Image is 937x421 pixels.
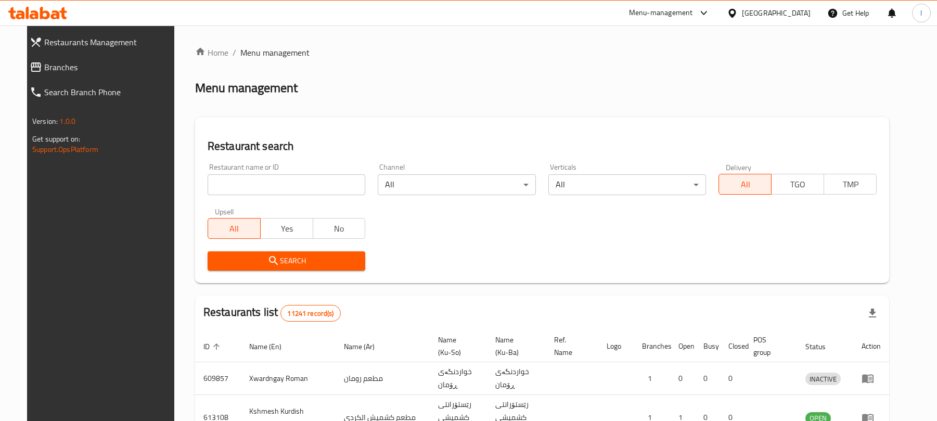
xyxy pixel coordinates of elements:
nav: breadcrumb [195,46,889,59]
span: All [212,221,256,236]
span: ID [203,340,223,353]
button: Search [208,251,366,271]
span: TGO [776,177,820,192]
button: TGO [771,174,824,195]
span: l [920,7,922,19]
span: Search Branch Phone [44,86,175,98]
li: / [233,46,236,59]
div: [GEOGRAPHIC_DATA] [742,7,811,19]
td: خواردنگەی ڕۆمان [430,362,487,395]
span: Menu management [240,46,310,59]
h2: Menu management [195,80,298,96]
th: Action [853,330,889,362]
td: Xwardngay Roman [241,362,336,395]
span: Get support on: [32,132,80,146]
th: Open [670,330,695,362]
div: Menu-management [629,7,693,19]
div: Menu [862,372,881,385]
div: All [548,174,707,195]
span: Name (Ar) [344,340,388,353]
td: 1 [634,362,670,395]
button: No [313,218,366,239]
span: 1.0.0 [59,114,75,128]
span: All [723,177,767,192]
a: Search Branch Phone [21,80,184,105]
td: مطعم رومان [336,362,430,395]
td: 0 [695,362,720,395]
span: INACTIVE [805,373,841,385]
span: Name (En) [249,340,295,353]
span: POS group [753,334,785,359]
span: 11241 record(s) [281,309,340,318]
span: Restaurants Management [44,36,175,48]
span: Yes [265,221,309,236]
a: Branches [21,55,184,80]
span: Status [805,340,839,353]
span: Search [216,254,357,267]
span: No [317,221,362,236]
button: All [208,218,261,239]
span: Name (Ku-So) [438,334,474,359]
td: خواردنگەی ڕۆمان [487,362,546,395]
h2: Restaurant search [208,138,877,154]
div: Export file [860,301,885,326]
a: Home [195,46,228,59]
td: 0 [720,362,745,395]
td: 0 [670,362,695,395]
span: Branches [44,61,175,73]
span: Name (Ku-Ba) [495,334,533,359]
a: Support.OpsPlatform [32,143,98,156]
button: TMP [824,174,877,195]
th: Closed [720,330,745,362]
a: Restaurants Management [21,30,184,55]
th: Branches [634,330,670,362]
span: Version: [32,114,58,128]
label: Upsell [215,208,234,215]
th: Busy [695,330,720,362]
button: All [718,174,772,195]
td: 609857 [195,362,241,395]
label: Delivery [726,163,752,171]
span: TMP [828,177,872,192]
span: Ref. Name [554,334,586,359]
div: Total records count [280,305,340,322]
th: Logo [598,330,634,362]
button: Yes [260,218,313,239]
h2: Restaurants list [203,304,341,322]
div: All [378,174,536,195]
input: Search for restaurant name or ID.. [208,174,366,195]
